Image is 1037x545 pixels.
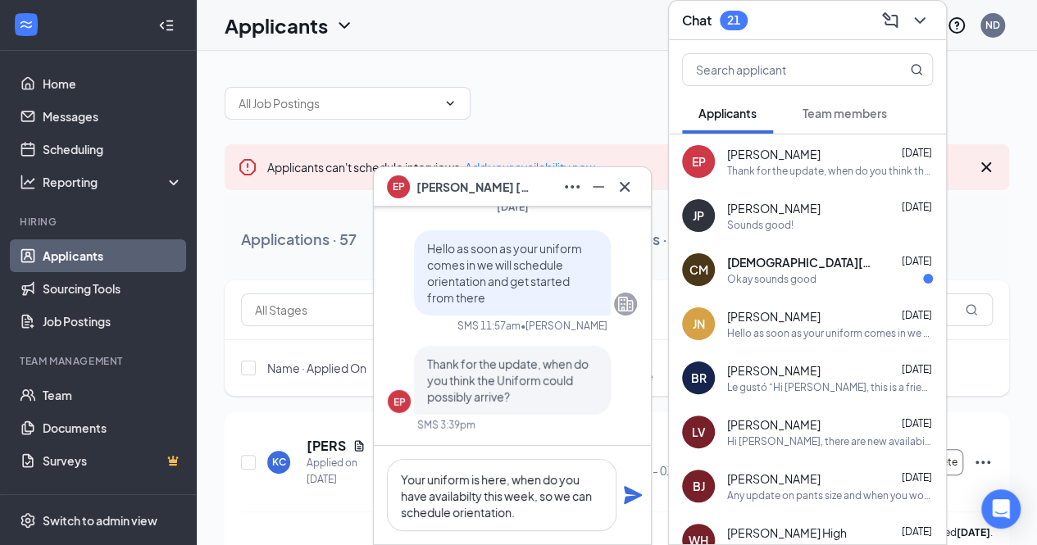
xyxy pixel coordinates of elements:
[43,100,183,133] a: Messages
[727,308,821,325] span: [PERSON_NAME]
[727,164,933,178] div: Thank for the update, when do you think the Uniform could possibly arrive?
[43,411,183,444] a: Documents
[698,106,757,120] span: Applicants
[612,174,638,200] button: Cross
[352,439,366,452] svg: Document
[693,207,704,224] div: JP
[43,133,183,166] a: Scheduling
[585,174,612,200] button: Minimize
[416,178,531,196] span: [PERSON_NAME] [PERSON_NAME]
[225,11,328,39] h1: Applicants
[880,11,900,30] svg: ComposeMessage
[727,218,794,232] div: Sounds good!
[727,146,821,162] span: [PERSON_NAME]
[727,380,933,394] div: Le gustó “Hi [PERSON_NAME], this is a friendly reminder. Your interview with [DEMOGRAPHIC_DATA]-f...
[965,303,978,316] svg: MagnifyingGlass
[307,437,346,455] h5: [PERSON_NAME]
[241,229,357,249] div: Applications · 57
[443,97,457,110] svg: ChevronDown
[307,455,385,488] div: Applied on [DATE]
[902,201,932,213] span: [DATE]
[616,294,635,314] svg: Company
[985,18,1000,32] div: ND
[267,360,366,376] span: Name · Applied On
[43,379,183,411] a: Team
[43,272,183,305] a: Sourcing Tools
[973,452,993,472] svg: Ellipses
[902,471,932,484] span: [DATE]
[693,478,705,494] div: BJ
[238,157,257,177] svg: Error
[976,157,996,177] svg: Cross
[689,261,708,278] div: CM
[727,326,933,340] div: Hello as soon as your uniform comes in we will schedule orientation and get started from there
[43,174,184,190] div: Reporting
[387,459,616,531] textarea: Your uniform is here, when do you have availabilty this week, so we can schedule orientation.
[727,525,847,541] span: [PERSON_NAME] High
[589,177,608,197] svg: Minimize
[692,424,706,440] div: LV
[20,174,36,190] svg: Analysis
[727,434,933,448] div: Hi [PERSON_NAME], there are new availabilities for an interview. This is a reminder to schedule y...
[907,7,933,34] button: ChevronDown
[497,201,529,213] span: [DATE]
[902,255,932,267] span: [DATE]
[559,174,585,200] button: Ellipses
[727,272,816,286] div: Okay sounds good
[239,94,437,112] input: All Job Postings
[803,106,887,120] span: Team members
[272,455,286,469] div: KC
[334,16,354,35] svg: ChevronDown
[43,305,183,338] a: Job Postings
[727,13,740,27] div: 21
[727,488,933,502] div: Any update on pants size and when you would be available for training
[692,153,706,170] div: EP
[20,354,180,368] div: Team Management
[521,319,607,333] span: • [PERSON_NAME]
[727,200,821,216] span: [PERSON_NAME]
[255,301,404,319] input: All Stages
[457,319,521,333] div: SMS 11:57am
[902,309,932,321] span: [DATE]
[623,485,643,505] svg: Plane
[877,7,903,34] button: ComposeMessage
[562,177,582,197] svg: Ellipses
[981,489,1021,529] div: Open Intercom Messenger
[43,444,183,477] a: SurveysCrown
[693,316,705,332] div: JN
[393,395,406,409] div: EP
[727,254,875,270] span: [DEMOGRAPHIC_DATA][PERSON_NAME]
[727,362,821,379] span: [PERSON_NAME]
[902,147,932,159] span: [DATE]
[902,417,932,429] span: [DATE]
[372,439,385,452] svg: Reapply
[902,525,932,538] span: [DATE]
[43,67,183,100] a: Home
[43,239,183,272] a: Applicants
[902,363,932,375] span: [DATE]
[158,17,175,34] svg: Collapse
[957,526,990,538] b: [DATE]
[947,16,967,35] svg: QuestionInfo
[427,357,589,404] span: Thank for the update, when do you think the Uniform could possibly arrive?
[417,418,475,432] div: SMS 3:39pm
[18,16,34,33] svg: WorkstreamLogo
[727,470,821,487] span: [PERSON_NAME]
[727,416,821,433] span: [PERSON_NAME]
[910,11,930,30] svg: ChevronDown
[20,512,36,529] svg: Settings
[682,11,712,30] h3: Chat
[267,160,595,175] span: Applicants can't schedule interviews.
[20,215,180,229] div: Hiring
[465,160,595,175] a: Add your availability now
[683,54,877,85] input: Search applicant
[43,512,157,529] div: Switch to admin view
[427,241,582,305] span: Hello as soon as your uniform comes in we will schedule orientation and get started from there
[691,370,707,386] div: BR
[615,177,634,197] svg: Cross
[910,63,923,76] svg: MagnifyingGlass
